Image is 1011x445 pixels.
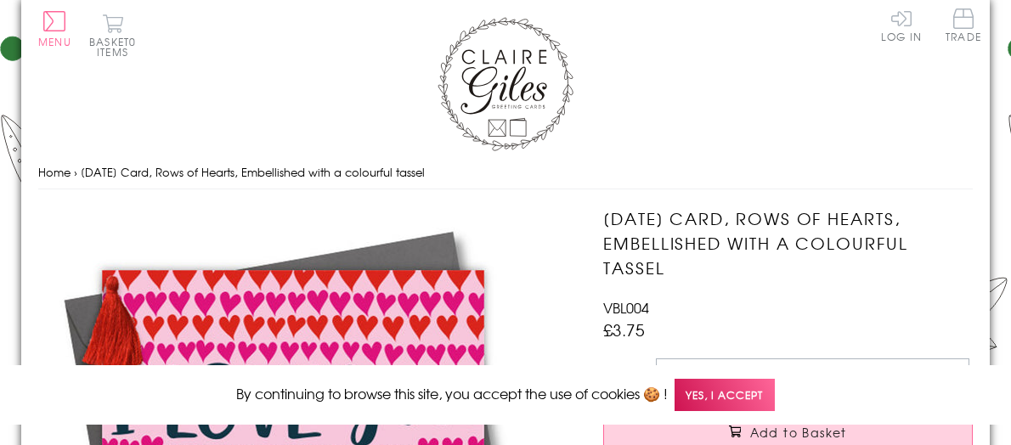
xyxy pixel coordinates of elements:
h1: [DATE] Card, Rows of Hearts, Embellished with a colourful tassel [603,206,973,279]
span: › [74,164,77,180]
a: Trade [946,8,981,45]
a: Log In [881,8,922,42]
span: Trade [946,8,981,42]
nav: breadcrumbs [38,155,973,190]
span: Yes, I accept [675,379,775,412]
button: Basket0 items [89,14,136,57]
span: Add to Basket [750,424,847,441]
span: Menu [38,34,71,49]
span: VBL004 [603,297,649,318]
button: Menu [38,11,71,47]
span: 0 items [97,34,136,59]
a: Home [38,164,71,180]
span: [DATE] Card, Rows of Hearts, Embellished with a colourful tassel [81,164,425,180]
span: £3.75 [603,318,645,341]
img: Claire Giles Greetings Cards [438,17,573,151]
